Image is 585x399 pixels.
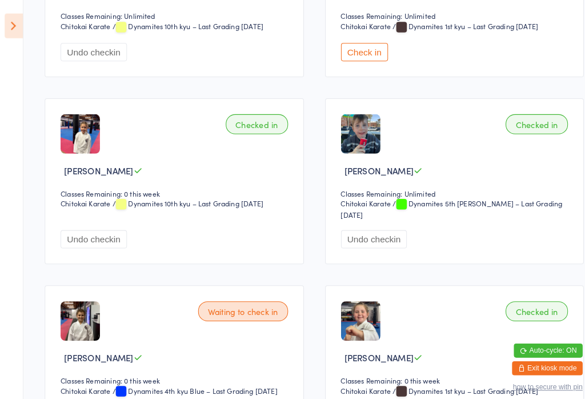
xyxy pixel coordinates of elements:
span: / Dynamites 5th [PERSON_NAME] – Last Grading [DATE] [331,193,547,213]
button: Undo checkin [59,42,123,59]
div: Checked in [491,293,552,312]
span: / Dynamites 10th kyu – Last Grading [DATE] [109,20,256,30]
div: Classes Remaining: Unlimited [331,183,556,193]
div: Checked in [491,111,552,130]
div: Classes Remaining: Unlimited [59,10,283,20]
span: / Dynamites 1st kyu – Last Grading [DATE] [382,20,523,30]
div: Chitokai Karate [59,374,107,384]
span: / Dynamites 4th kyu Blue – Last Grading [DATE] [109,374,270,384]
div: Chitokai Karate [59,193,107,202]
div: Classes Remaining: 0 this week [59,365,283,374]
span: [PERSON_NAME] [62,159,130,171]
span: [PERSON_NAME] [62,341,130,353]
button: Check in [331,42,377,59]
img: image1680502462.png [331,293,370,331]
img: image1756880251.png [331,111,370,149]
button: Exit kiosk mode [498,351,566,365]
button: Undo checkin [59,224,123,241]
span: / Dynamites 10th kyu – Last Grading [DATE] [109,193,256,202]
div: Classes Remaining: Unlimited [331,10,556,20]
button: how to secure with pin [498,372,566,380]
div: Chitokai Karate [331,374,380,384]
img: image1692170401.png [59,293,97,331]
button: Undo checkin [331,224,396,241]
div: Classes Remaining: 0 this week [331,365,556,374]
span: / Dynamites 1st kyu – Last Grading [DATE] [382,374,523,384]
div: Chitokai Karate [331,193,380,202]
div: Chitokai Karate [59,20,107,30]
img: image1752644750.png [59,111,97,149]
div: Checked in [219,111,280,130]
button: Auto-cycle: ON [499,334,566,348]
span: [PERSON_NAME] [335,159,402,171]
div: Classes Remaining: 0 this week [59,183,283,193]
div: Chitokai Karate [331,20,380,30]
div: Waiting to check in [193,293,280,312]
span: [PERSON_NAME] [335,341,402,353]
